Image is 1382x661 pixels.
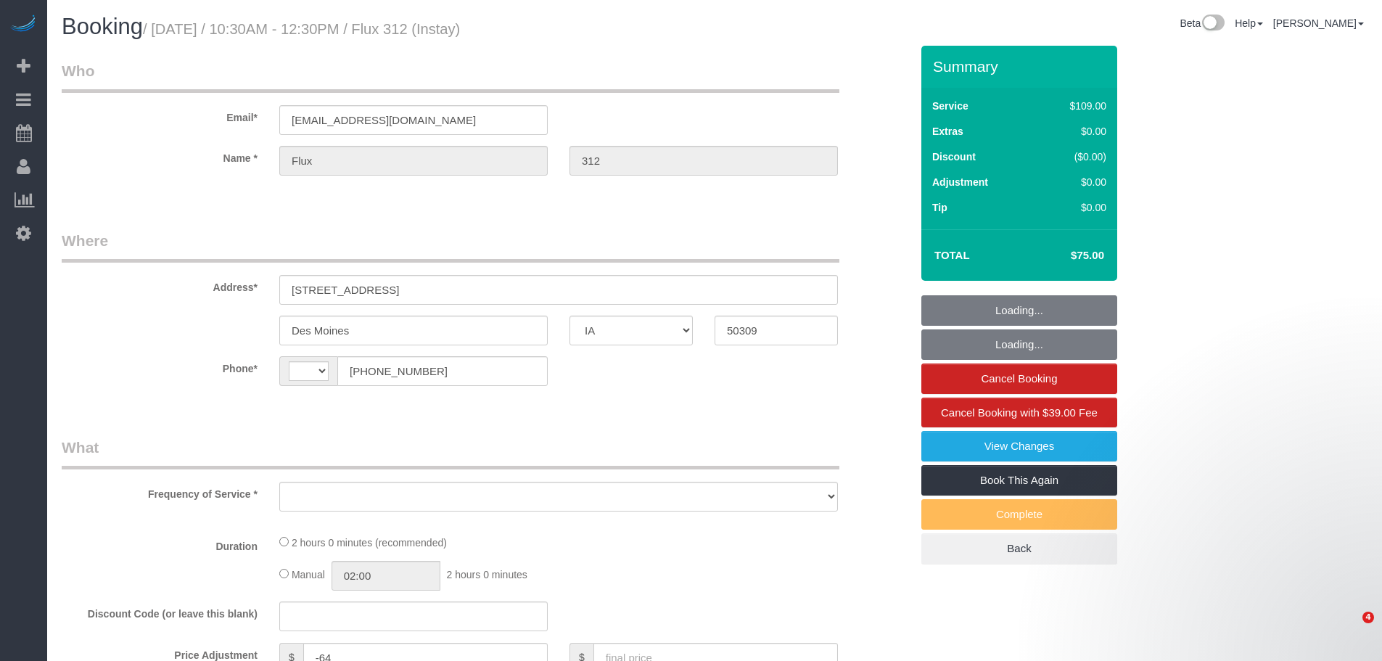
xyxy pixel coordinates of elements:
[932,175,988,189] label: Adjustment
[1039,200,1106,215] div: $0.00
[279,105,548,135] input: Email*
[51,275,268,295] label: Address*
[934,249,970,261] strong: Total
[447,569,527,580] span: 2 hours 0 minutes
[1201,15,1225,33] img: New interface
[292,569,325,580] span: Manual
[51,534,268,554] label: Duration
[292,537,447,549] span: 2 hours 0 minutes (recommended)
[51,105,268,125] label: Email*
[569,146,838,176] input: Last Name*
[932,149,976,164] label: Discount
[279,316,548,345] input: City*
[933,58,1110,75] h3: Summary
[1273,17,1364,29] a: [PERSON_NAME]
[1333,612,1367,646] iframe: Intercom live chat
[1039,124,1106,139] div: $0.00
[279,146,548,176] input: First Name*
[1235,17,1263,29] a: Help
[337,356,548,386] input: Phone*
[921,533,1117,564] a: Back
[921,398,1117,428] a: Cancel Booking with $39.00 Fee
[715,316,838,345] input: Zip Code*
[932,200,947,215] label: Tip
[51,146,268,165] label: Name *
[51,602,268,621] label: Discount Code (or leave this blank)
[62,60,839,93] legend: Who
[62,230,839,263] legend: Where
[1027,250,1104,262] h4: $75.00
[1039,175,1106,189] div: $0.00
[143,21,460,37] small: / [DATE] / 10:30AM - 12:30PM / Flux 312 (Instay)
[941,406,1098,419] span: Cancel Booking with $39.00 Fee
[1362,612,1374,623] span: 4
[1180,17,1225,29] a: Beta
[921,431,1117,461] a: View Changes
[51,482,268,501] label: Frequency of Service *
[1039,149,1106,164] div: ($0.00)
[932,99,968,113] label: Service
[51,356,268,376] label: Phone*
[1039,99,1106,113] div: $109.00
[921,465,1117,496] a: Book This Again
[921,364,1117,394] a: Cancel Booking
[9,15,38,35] img: Automaid Logo
[932,124,963,139] label: Extras
[62,14,143,39] span: Booking
[62,437,839,469] legend: What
